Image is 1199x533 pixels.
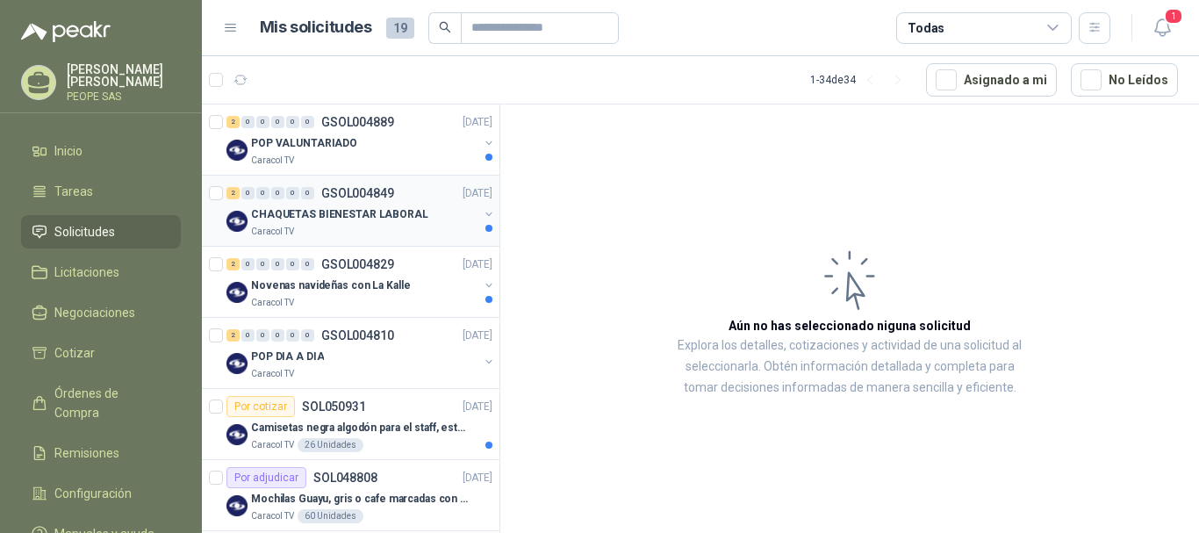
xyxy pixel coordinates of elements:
[256,116,269,128] div: 0
[226,282,248,303] img: Company Logo
[241,329,255,342] div: 0
[251,438,294,452] p: Caracol TV
[301,116,314,128] div: 0
[54,222,115,241] span: Solicitudes
[321,187,394,199] p: GSOL004849
[21,377,181,429] a: Órdenes de Compra
[298,509,363,523] div: 60 Unidades
[260,15,372,40] h1: Mis solicitudes
[256,258,269,270] div: 0
[226,258,240,270] div: 2
[251,296,294,310] p: Caracol TV
[676,335,1023,399] p: Explora los detalles, cotizaciones y actividad de una solicitud al seleccionarla. Obtén informaci...
[301,187,314,199] div: 0
[226,140,248,161] img: Company Logo
[810,66,912,94] div: 1 - 34 de 34
[463,470,492,486] p: [DATE]
[54,384,164,422] span: Órdenes de Compra
[301,258,314,270] div: 0
[286,258,299,270] div: 0
[21,477,181,510] a: Configuración
[226,254,496,310] a: 2 0 0 0 0 0 GSOL004829[DATE] Company LogoNovenas navideñas con La KalleCaracol TV
[463,114,492,131] p: [DATE]
[256,187,269,199] div: 0
[301,329,314,342] div: 0
[908,18,944,38] div: Todas
[67,91,181,102] p: PEOPE SAS
[226,187,240,199] div: 2
[21,336,181,370] a: Cotizar
[321,116,394,128] p: GSOL004889
[729,316,971,335] h3: Aún no has seleccionado niguna solicitud
[202,389,499,460] a: Por cotizarSOL050931[DATE] Company LogoCamisetas negra algodón para el staff, estampadas en espal...
[251,135,357,152] p: POP VALUNTARIADO
[202,460,499,531] a: Por adjudicarSOL048808[DATE] Company LogoMochilas Guayu, gris o cafe marcadas con un logoCaracol ...
[54,263,119,282] span: Licitaciones
[286,329,299,342] div: 0
[21,436,181,470] a: Remisiones
[54,303,135,322] span: Negociaciones
[271,116,284,128] div: 0
[321,258,394,270] p: GSOL004829
[256,329,269,342] div: 0
[271,258,284,270] div: 0
[1071,63,1178,97] button: No Leídos
[226,325,496,381] a: 2 0 0 0 0 0 GSOL004810[DATE] Company LogoPOP DIA A DIACaracol TV
[251,349,324,365] p: POP DIA A DIA
[463,185,492,202] p: [DATE]
[926,63,1057,97] button: Asignado a mi
[463,256,492,273] p: [DATE]
[298,438,363,452] div: 26 Unidades
[226,495,248,516] img: Company Logo
[21,256,181,289] a: Licitaciones
[386,18,414,39] span: 19
[286,116,299,128] div: 0
[54,141,83,161] span: Inicio
[226,467,306,488] div: Por adjudicar
[54,484,132,503] span: Configuración
[226,211,248,232] img: Company Logo
[251,225,294,239] p: Caracol TV
[251,509,294,523] p: Caracol TV
[67,63,181,88] p: [PERSON_NAME] [PERSON_NAME]
[271,187,284,199] div: 0
[226,424,248,445] img: Company Logo
[1164,8,1183,25] span: 1
[21,296,181,329] a: Negociaciones
[21,21,111,42] img: Logo peakr
[226,396,295,417] div: Por cotizar
[226,183,496,239] a: 2 0 0 0 0 0 GSOL004849[DATE] Company LogoCHAQUETAS BIENESTAR LABORALCaracol TV
[21,215,181,248] a: Solicitudes
[241,116,255,128] div: 0
[241,187,255,199] div: 0
[251,277,410,294] p: Novenas navideñas con La Kalle
[321,329,394,342] p: GSOL004810
[251,491,470,508] p: Mochilas Guayu, gris o cafe marcadas con un logo
[54,182,93,201] span: Tareas
[226,116,240,128] div: 2
[313,472,377,484] p: SOL048808
[439,21,451,33] span: search
[54,443,119,463] span: Remisiones
[463,328,492,344] p: [DATE]
[241,258,255,270] div: 0
[251,206,428,223] p: CHAQUETAS BIENESTAR LABORAL
[21,175,181,208] a: Tareas
[463,399,492,415] p: [DATE]
[226,329,240,342] div: 2
[226,112,496,168] a: 2 0 0 0 0 0 GSOL004889[DATE] Company LogoPOP VALUNTARIADOCaracol TV
[271,329,284,342] div: 0
[54,343,95,363] span: Cotizar
[1146,12,1178,44] button: 1
[21,134,181,168] a: Inicio
[251,154,294,168] p: Caracol TV
[302,400,366,413] p: SOL050931
[251,420,470,436] p: Camisetas negra algodón para el staff, estampadas en espalda y frente con el logo
[286,187,299,199] div: 0
[226,353,248,374] img: Company Logo
[251,367,294,381] p: Caracol TV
